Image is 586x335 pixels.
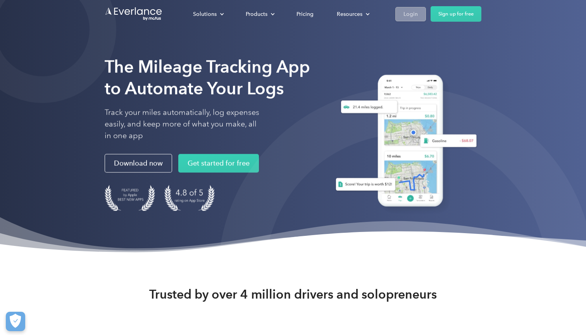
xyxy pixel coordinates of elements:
[105,7,163,21] a: Go to homepage
[6,312,25,331] button: Cookies Settings
[164,185,215,211] img: 4.9 out of 5 stars on the app store
[329,7,376,21] div: Resources
[246,9,267,19] div: Products
[296,9,314,19] div: Pricing
[431,6,481,22] a: Sign up for free
[395,7,426,21] a: Login
[105,185,155,211] img: Badge for Featured by Apple Best New Apps
[238,7,281,21] div: Products
[178,154,259,173] a: Get started for free
[105,154,172,173] a: Download now
[105,107,260,142] p: Track your miles automatically, log expenses easily, and keep more of what you make, all in one app
[185,7,230,21] div: Solutions
[193,9,217,19] div: Solutions
[289,7,321,21] a: Pricing
[326,69,481,216] img: Everlance, mileage tracker app, expense tracking app
[105,57,310,99] strong: The Mileage Tracking App to Automate Your Logs
[403,9,418,19] div: Login
[149,287,437,302] strong: Trusted by over 4 million drivers and solopreneurs
[337,9,362,19] div: Resources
